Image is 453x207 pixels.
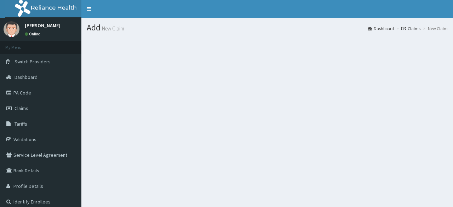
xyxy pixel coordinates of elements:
[15,74,38,80] span: Dashboard
[4,21,19,37] img: User Image
[101,26,124,31] small: New Claim
[401,25,420,31] a: Claims
[87,23,448,32] h1: Add
[25,31,42,36] a: Online
[25,23,61,28] p: [PERSON_NAME]
[15,58,51,65] span: Switch Providers
[15,105,28,111] span: Claims
[15,121,27,127] span: Tariffs
[421,25,448,31] li: New Claim
[368,25,394,31] a: Dashboard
